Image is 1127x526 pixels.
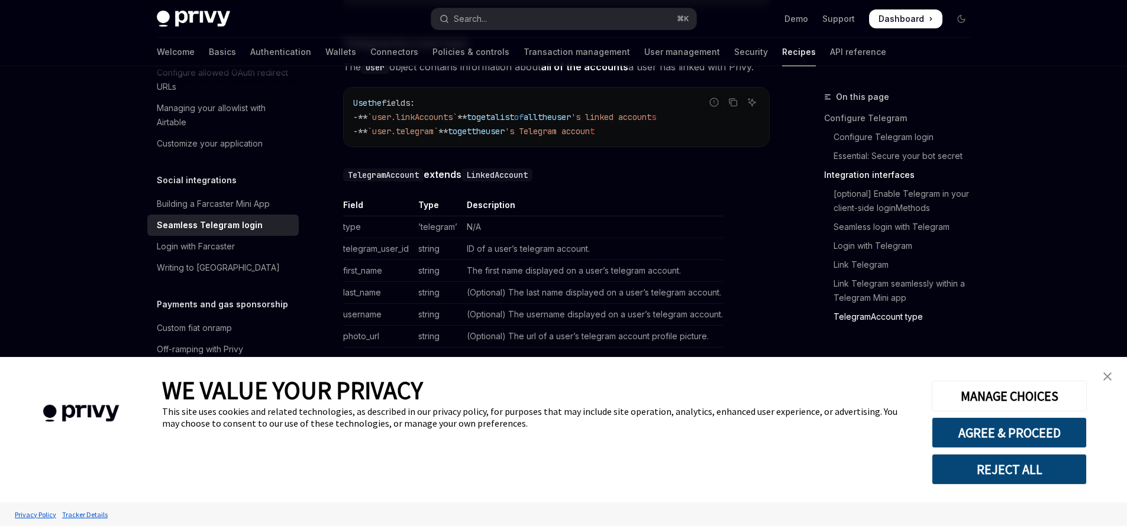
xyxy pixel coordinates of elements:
[824,109,980,128] a: Configure Telegram
[414,281,462,303] td: string
[490,112,495,122] span: a
[1096,365,1119,388] a: close banner
[367,98,382,108] span: the
[538,112,552,122] span: the
[824,274,980,307] a: Link Telegram seamlessly within a Telegram Mini app
[472,126,486,137] span: the
[147,236,299,257] a: Login with Farcaster
[157,11,230,27] img: dark logo
[414,199,462,216] th: Type
[157,197,270,211] div: Building a Farcaster Mini App
[157,101,292,129] div: Managing your allowlist with Airtable
[462,259,723,281] td: The first name displayed on a user’s telegram account.
[782,38,816,66] a: Recipes
[250,38,311,66] a: Authentication
[157,297,288,311] h5: Payments and gas sponsorship
[353,112,358,122] span: -
[157,261,280,275] div: Writing to [GEOGRAPHIC_DATA]
[59,504,111,525] a: Tracker Details
[432,38,509,66] a: Policies & controls
[382,98,410,108] span: fields
[462,303,723,325] td: (Optional) The username displayed on a user’s telegram account.
[414,303,462,325] td: string
[571,112,651,122] span: 's linked account
[147,98,299,133] a: Managing your allowlist with Airtable
[343,303,414,325] td: username
[147,215,299,236] a: Seamless Telegram login
[147,317,299,339] a: Custom fiat onramp
[467,112,476,122] span: to
[431,8,696,30] button: Open search
[367,126,438,137] span: `user.telegram`
[824,255,980,274] a: Link Telegram
[343,168,532,180] strong: extends
[157,342,243,356] div: Off-ramping with Privy
[824,236,980,255] a: Login with Telegram
[462,325,723,347] td: (Optional) The url of a user’s telegram account profile picture.
[830,38,886,66] a: API reference
[157,321,232,335] div: Custom fiat onramp
[353,98,367,108] span: Use
[343,216,414,238] td: type
[414,259,462,281] td: string
[147,133,299,154] a: Customize your application
[414,238,462,259] td: string
[157,218,263,232] div: Seamless Telegram login
[157,137,263,151] div: Customize your application
[476,112,490,122] span: get
[12,504,59,525] a: Privacy Policy
[495,112,514,122] span: list
[824,217,980,236] a: Seamless login with Telegram
[836,90,889,104] span: On this page
[343,168,424,181] code: TelegramAccount
[414,325,462,347] td: string
[343,259,414,281] td: first_name
[448,126,457,137] span: to
[524,112,538,122] span: all
[1103,372,1112,381] img: close banner
[353,126,358,137] span: -
[414,216,462,238] td: ’telegram’
[343,238,414,259] td: telegram_user_id
[952,9,971,28] button: Toggle dark mode
[157,38,195,66] a: Welcome
[343,281,414,303] td: last_name
[824,128,980,147] a: Configure Telegram login
[514,112,524,122] span: of
[162,405,914,429] div: This site uses cookies and related technologies, as described in our privacy policy, for purposes...
[370,38,418,66] a: Connectors
[677,14,689,24] span: ⌘ K
[706,95,722,110] button: Report incorrect code
[822,13,855,25] a: Support
[410,98,415,108] span: :
[869,9,942,28] a: Dashboard
[361,61,389,74] code: user
[147,257,299,278] a: Writing to [GEOGRAPHIC_DATA]
[824,184,980,217] a: [optional] Enable Telegram in your client-side loginMethods
[486,126,505,137] span: user
[541,61,628,73] a: all of the accounts
[725,95,741,110] button: Copy the contents from the code block
[18,388,144,439] img: company logo
[744,95,760,110] button: Ask AI
[367,112,457,122] span: `user.linkAccounts`
[505,126,590,137] span: 's Telegram accoun
[209,38,236,66] a: Basics
[462,199,723,216] th: Description
[824,307,980,326] a: TelegramAccount type
[879,13,924,25] span: Dashboard
[824,165,980,184] a: Integration interfaces
[462,238,723,259] td: ID of a user’s telegram account.
[932,454,1087,485] button: REJECT ALL
[932,417,1087,448] button: AGREE & PROCEED
[552,112,571,122] span: user
[457,126,472,137] span: get
[462,281,723,303] td: (Optional) The last name displayed on a user’s telegram account.
[932,381,1087,411] button: MANAGE CHOICES
[454,12,487,26] div: Search...
[147,193,299,215] a: Building a Farcaster Mini App
[157,239,235,254] div: Login with Farcaster
[784,13,808,25] a: Demo
[734,38,768,66] a: Security
[651,112,656,122] span: s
